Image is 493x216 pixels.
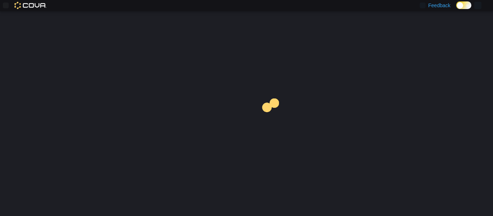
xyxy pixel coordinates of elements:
img: cova-loader [247,93,301,147]
input: Dark Mode [456,1,471,9]
img: Cova [14,2,47,9]
span: Feedback [428,2,450,9]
